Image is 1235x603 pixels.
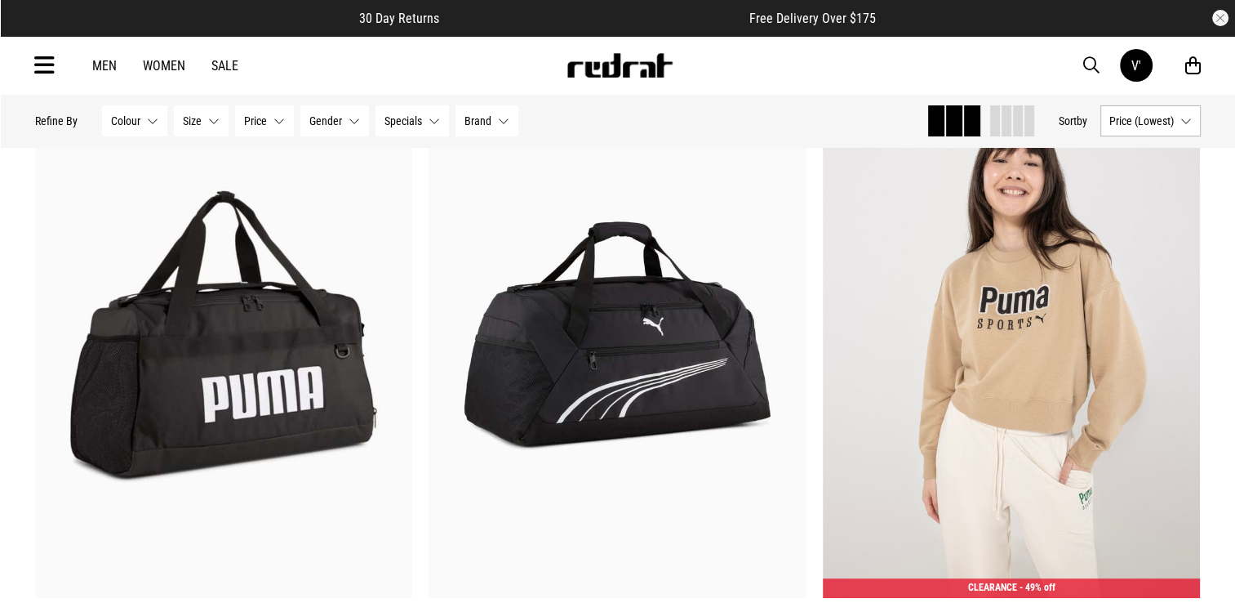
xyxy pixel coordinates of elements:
img: Redrat logo [566,53,673,78]
button: Brand [455,105,518,136]
span: Specials [384,114,422,127]
span: CLEARANCE [968,582,1017,593]
div: V' [1131,58,1141,74]
span: 30 Day Returns [359,11,439,26]
span: Price (Lowest) [1109,114,1174,127]
iframe: Customer reviews powered by Trustpilot [472,10,717,26]
p: Refine By [35,114,78,127]
button: Size [174,105,229,136]
a: Men [92,58,117,74]
span: Free Delivery Over $175 [749,11,876,26]
span: by [1077,114,1087,127]
a: Women [143,58,185,74]
img: Puma Team Oversized Crewneck Sweatshirt - Womens in Beige [823,69,1201,598]
button: Sortby [1059,111,1087,131]
a: Sale [211,58,238,74]
button: Price [235,105,294,136]
span: Gender [309,114,342,127]
button: Gender [300,105,369,136]
img: Puma Fundamental Medium Sports Bag in Black [429,69,806,598]
button: Price (Lowest) [1100,105,1201,136]
span: Size [183,114,202,127]
span: - 49% off [1020,582,1055,593]
span: Price [244,114,267,127]
button: Open LiveChat chat widget [13,7,62,56]
button: Colour [102,105,167,136]
span: Colour [111,114,140,127]
span: Brand [464,114,491,127]
button: Specials [375,105,449,136]
img: Puma Challenger Small Duffel Bag in Black [35,69,413,598]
